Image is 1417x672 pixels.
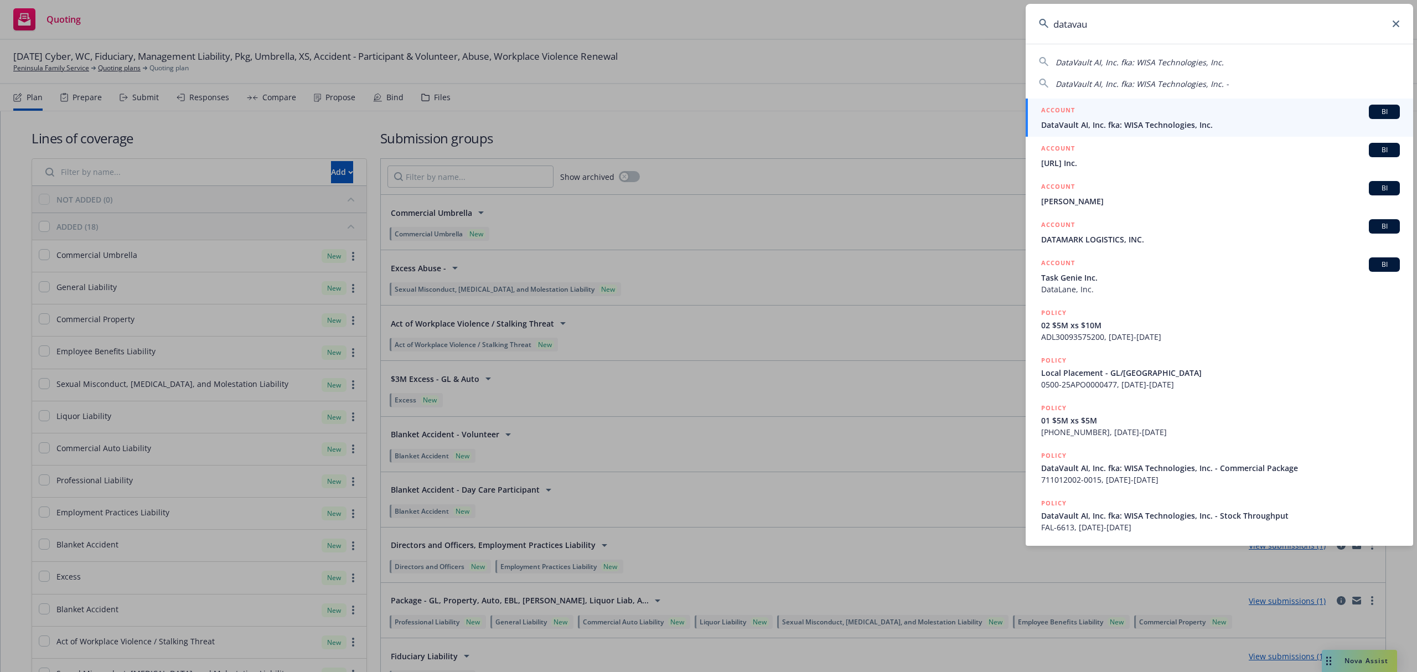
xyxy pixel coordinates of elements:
a: ACCOUNTBITask Genie Inc.DataLane, Inc. [1026,251,1413,301]
h5: ACCOUNT [1041,105,1075,118]
h5: POLICY [1041,402,1067,413]
a: POLICY01 $5M xs $5M[PHONE_NUMBER], [DATE]-[DATE] [1026,396,1413,444]
a: ACCOUNTBIDATAMARK LOGISTICS, INC. [1026,213,1413,251]
span: BI [1373,107,1395,117]
a: POLICY02 $5M xs $10MADL30093575200, [DATE]-[DATE] [1026,301,1413,349]
span: DataLane, Inc. [1041,283,1400,295]
h5: POLICY [1041,307,1067,318]
span: DataVault AI, Inc. fka: WISA Technologies, Inc. - Commercial Package [1041,462,1400,474]
span: [URL] Inc. [1041,157,1400,169]
span: DataVault AI, Inc. fka: WISA Technologies, Inc. [1056,57,1224,68]
span: FAL-6613, [DATE]-[DATE] [1041,521,1400,533]
span: Task Genie Inc. [1041,272,1400,283]
h5: ACCOUNT [1041,181,1075,194]
span: 0500-25APO0000477, [DATE]-[DATE] [1041,379,1400,390]
span: DataVault AI, Inc. fka: WISA Technologies, Inc. - Stock Throughput [1041,510,1400,521]
h5: ACCOUNT [1041,219,1075,232]
a: ACCOUNTBIDataVault AI, Inc. fka: WISA Technologies, Inc. [1026,99,1413,137]
input: Search... [1026,4,1413,44]
a: ACCOUNTBI[URL] Inc. [1026,137,1413,175]
span: DataVault AI, Inc. fka: WISA Technologies, Inc. - [1056,79,1229,89]
h5: POLICY [1041,450,1067,461]
span: [PHONE_NUMBER], [DATE]-[DATE] [1041,426,1400,438]
span: BI [1373,183,1395,193]
a: POLICYLocal Placement - GL/[GEOGRAPHIC_DATA]0500-25APO0000477, [DATE]-[DATE] [1026,349,1413,396]
span: [PERSON_NAME] [1041,195,1400,207]
span: DataVault AI, Inc. fka: WISA Technologies, Inc. [1041,119,1400,131]
h5: POLICY [1041,498,1067,509]
span: BI [1373,260,1395,270]
span: 711012002-0015, [DATE]-[DATE] [1041,474,1400,485]
h5: ACCOUNT [1041,257,1075,271]
span: BI [1373,221,1395,231]
a: POLICYDataVault AI, Inc. fka: WISA Technologies, Inc. - Stock ThroughputFAL-6613, [DATE]-[DATE] [1026,492,1413,539]
span: 02 $5M xs $10M [1041,319,1400,331]
h5: ACCOUNT [1041,143,1075,156]
span: BI [1373,145,1395,155]
a: POLICYDataVault AI, Inc. fka: WISA Technologies, Inc. - Commercial Package711012002-0015, [DATE]-... [1026,444,1413,492]
span: 01 $5M xs $5M [1041,415,1400,426]
h5: POLICY [1041,355,1067,366]
a: ACCOUNTBI[PERSON_NAME] [1026,175,1413,213]
span: ADL30093575200, [DATE]-[DATE] [1041,331,1400,343]
span: Local Placement - GL/[GEOGRAPHIC_DATA] [1041,367,1400,379]
span: DATAMARK LOGISTICS, INC. [1041,234,1400,245]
